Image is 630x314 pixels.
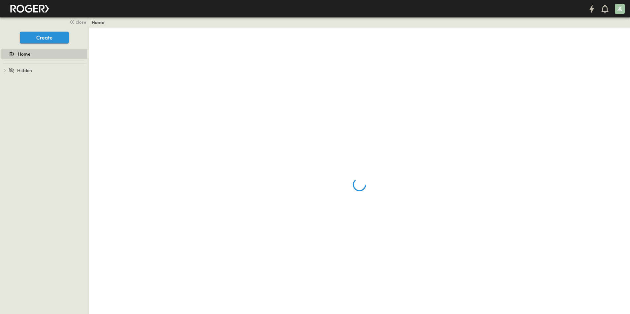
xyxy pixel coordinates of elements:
[92,19,108,26] nav: breadcrumbs
[66,17,87,26] button: close
[18,51,30,57] span: Home
[92,19,104,26] a: Home
[76,19,86,25] span: close
[1,49,86,59] a: Home
[17,67,32,74] span: Hidden
[20,32,69,43] button: Create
